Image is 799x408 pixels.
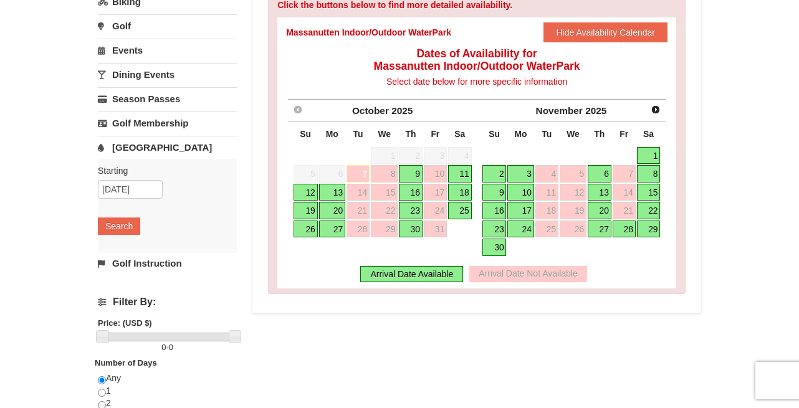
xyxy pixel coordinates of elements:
a: 5 [560,165,586,183]
a: 26 [294,221,318,238]
label: - [98,341,237,354]
h4: Dates of Availability for Massanutten Indoor/Outdoor WaterPark [286,47,667,72]
a: 25 [448,202,472,219]
a: 22 [637,202,661,219]
a: 11 [535,184,558,201]
span: 6 [319,165,345,183]
span: 1 [371,147,398,164]
div: Arrival Date Not Available [469,266,586,282]
div: Massanutten Indoor/Outdoor WaterPark [286,26,451,39]
span: 0 [169,343,173,352]
a: 18 [448,184,472,201]
a: 16 [482,202,507,219]
span: Wednesday [378,129,391,139]
a: 17 [507,202,533,219]
a: 21 [347,202,370,219]
a: 13 [319,184,345,201]
a: Season Passes [98,87,237,110]
a: 18 [535,202,558,219]
a: Next [647,101,664,118]
a: 15 [371,184,398,201]
a: 13 [588,184,611,201]
span: November [536,105,583,116]
a: 12 [294,184,318,201]
a: Dining Events [98,63,237,86]
a: 31 [424,221,447,238]
a: 20 [588,202,611,219]
span: 2 [399,147,423,164]
a: Golf [98,14,237,37]
a: 26 [560,221,586,238]
a: Prev [289,101,307,118]
a: 14 [613,184,636,201]
a: 24 [507,221,533,238]
a: [GEOGRAPHIC_DATA] [98,136,237,159]
a: 6 [588,165,611,183]
a: 7 [613,165,636,183]
span: Thursday [406,129,416,139]
a: 28 [347,221,370,238]
button: Hide Availability Calendar [543,22,667,42]
span: Monday [515,129,527,139]
span: Saturday [643,129,654,139]
a: 4 [535,165,558,183]
a: Golf Instruction [98,252,237,275]
span: Tuesday [542,129,552,139]
a: 8 [371,165,398,183]
span: 5 [294,165,318,183]
span: Wednesday [567,129,580,139]
a: 10 [424,165,447,183]
a: 25 [535,221,558,238]
a: 30 [482,239,507,256]
span: 2025 [585,105,606,116]
a: 20 [319,202,345,219]
a: 15 [637,184,661,201]
a: 1 [637,147,661,164]
a: 28 [613,221,636,238]
a: 19 [294,202,318,219]
a: 8 [637,165,661,183]
a: 22 [371,202,398,219]
a: 10 [507,184,533,201]
span: Friday [431,129,439,139]
a: 2 [482,165,507,183]
label: Starting [98,164,227,177]
strong: Number of Days [95,358,157,368]
span: Prev [293,105,303,115]
span: October [352,105,389,116]
a: 27 [588,221,611,238]
a: 29 [371,221,398,238]
a: 11 [448,165,472,183]
a: 30 [399,221,423,238]
a: 24 [424,202,447,219]
span: Friday [620,129,628,139]
strong: Price: (USD $) [98,318,152,328]
a: 16 [399,184,423,201]
span: 4 [448,147,472,164]
a: Golf Membership [98,111,237,135]
a: 7 [347,165,370,183]
span: 0 [161,343,166,352]
span: Next [651,105,661,115]
a: 9 [482,184,507,201]
a: 29 [637,221,661,238]
span: 2025 [391,105,413,116]
span: Sunday [300,129,311,139]
button: Search [98,217,140,235]
span: Saturday [454,129,465,139]
a: 23 [482,221,507,238]
span: Tuesday [353,129,363,139]
a: 3 [507,165,533,183]
div: Arrival Date Available [360,266,463,282]
a: 27 [319,221,345,238]
a: 23 [399,202,423,219]
span: 3 [424,147,447,164]
span: Monday [326,129,338,139]
a: 19 [560,202,586,219]
span: Thursday [594,129,605,139]
a: 21 [613,202,636,219]
a: 9 [399,165,423,183]
span: Sunday [489,129,500,139]
a: 12 [560,184,586,201]
span: Select date below for more specific information [386,77,567,87]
